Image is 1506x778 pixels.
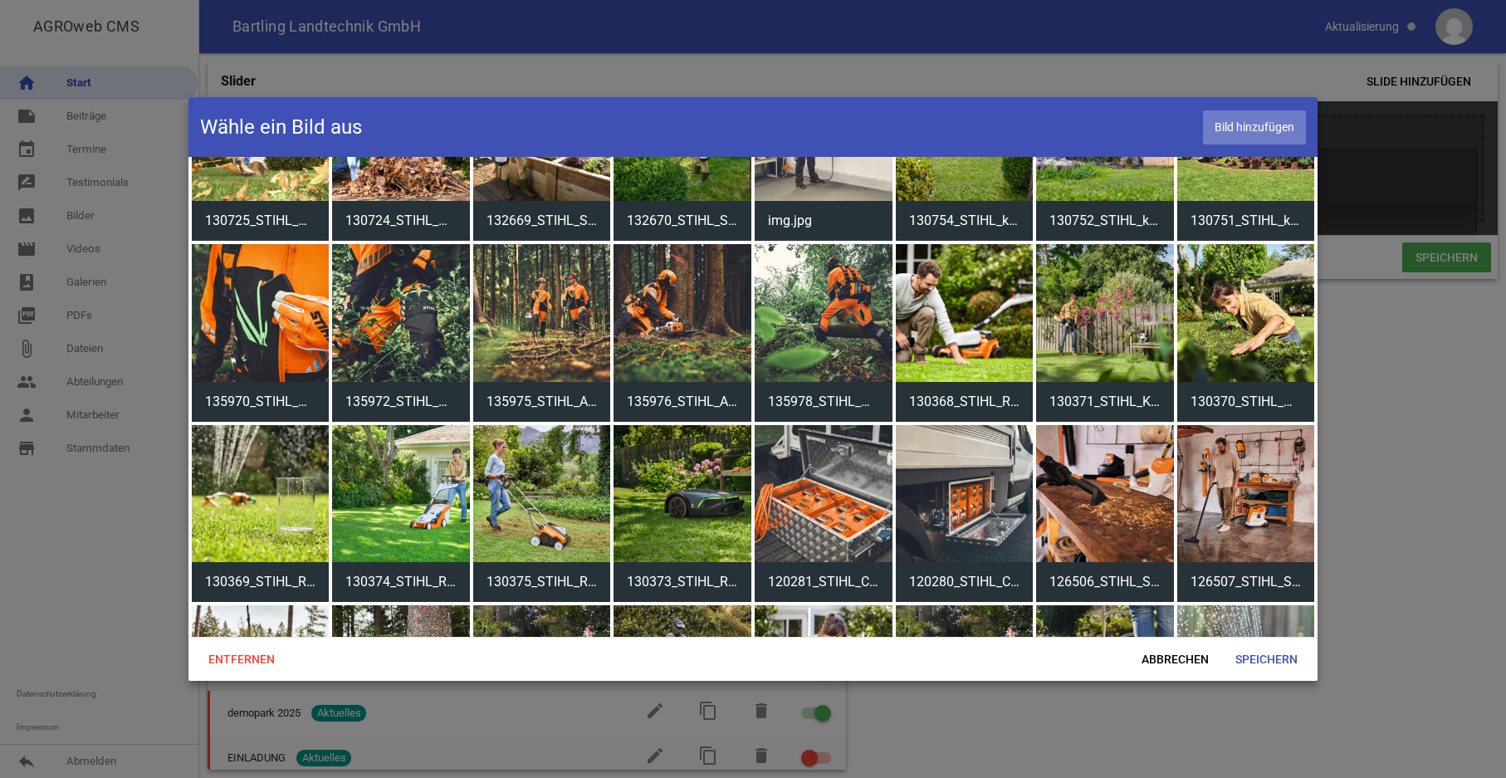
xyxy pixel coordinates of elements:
[332,199,470,242] span: 130724_STIHL_Herbstputz_2_EU - usable RoW.jpg
[1036,560,1174,604] span: 126506_STIHL_SEA_60_Anwendung_1_EU - usable RoW.jpg
[332,560,470,604] span: 130374_STIHL_Rasenpflege_1_EU - usable RoW.jpg
[1128,644,1222,674] span: Abbrechen
[755,380,892,423] span: 135978_STIHL_DYNAMIC_DuroTEC_Bundhose_Anwendung_EU - usable RoW.jpg
[614,199,751,242] span: 132670_STIHL_SGA_30_Anwendung_2_EU - usable RoW.jpg
[1177,380,1315,423] span: 130370_STIHL_Heckenpfleg_EU - usable RoW.jpg
[192,560,330,604] span: 130369_STIHL_Rasen_waessern_EU - usable RoW.jpg
[195,644,288,674] span: Entfernen
[1036,199,1174,242] span: 130752_STIHL_kleine_Gaerten_4_EU - usable RoW.jpg
[1036,380,1174,423] span: 130371_STIHL_Kanteschneiden_EU - usable RoW.jpg
[896,380,1034,423] span: 130368_STIHL_Rasenpflege_EU - usable RoW.jpg
[192,380,330,423] span: 135970_STIHL_DYNAMIC_DuroTEC_Jacke_Anwendung_EU - usable RoW.jpg
[614,380,751,423] span: 135976_STIHL_ADVANCE_ShellTEC_Jacke_Anwendung_EU - usable RoW.jpg
[473,560,611,604] span: 130375_STIHL_Rasenpflege_2_EU - usable RoW.jpg
[1222,644,1311,674] span: Speichern
[192,199,330,242] span: 130725_STIHL_Herbstputz_1_EU - usable RoW.jpg
[332,380,470,423] span: 135972_STIHL_DYNAMIC_DuroTEC_Latzhose_Anwendung_EU - usable RoW.jpg
[896,199,1034,242] span: 130754_STIHL_kleine_Gaerten_1_EU - usable RoW.jpg
[473,380,611,423] span: 135975_STIHL_ADVANCE_FlexTEC_Bundhose_Anwendung_EU - usable RoW.jpg
[200,114,362,140] h4: Wähle ein Bild aus
[1177,199,1315,242] span: 130751_STIHL_kleine_Gaerten_2_EU - usable RoW.jpg
[896,560,1034,604] span: 120280_STIHL_CB_1_Ladebox_Anwendung_1_EU - usable RoW.jpg
[755,199,892,242] span: img.jpg
[1177,560,1315,604] span: 126507_STIHL_SEA_60_Anwendung_2_EU - usable RoW.jpg
[1203,110,1306,144] span: Bild hinzufügen
[473,199,611,242] span: 132669_STIHL_SGA_30_Anwendung_1_EU - usable RoW.jpg
[614,560,751,604] span: 130373_STIHL_Rasenpflege_4_EU - usable RoW.jpg
[755,560,892,604] span: 120281_STIHL_CB_1_Ladebox_Anwendung_2_EU - usable RoW.jpg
